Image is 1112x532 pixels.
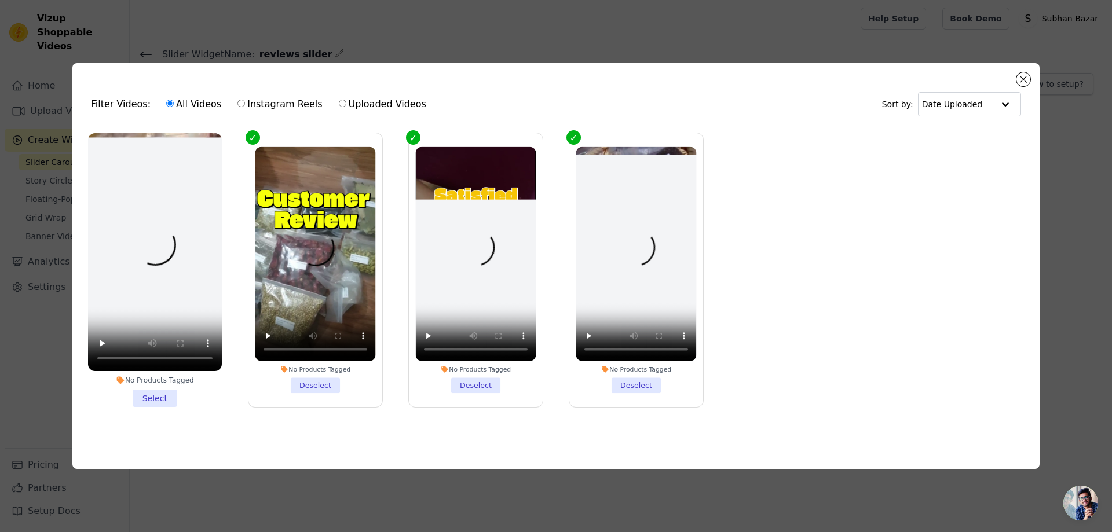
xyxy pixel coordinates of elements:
div: Filter Videos: [91,91,433,118]
button: Close modal [1016,72,1030,86]
div: No Products Tagged [88,376,222,385]
div: No Products Tagged [415,365,536,373]
div: Sort by: [882,92,1022,116]
label: Instagram Reels [237,97,323,112]
label: All Videos [166,97,222,112]
label: Uploaded Videos [338,97,427,112]
div: No Products Tagged [576,365,697,373]
a: Open chat [1063,486,1098,520]
div: No Products Tagged [255,365,375,373]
